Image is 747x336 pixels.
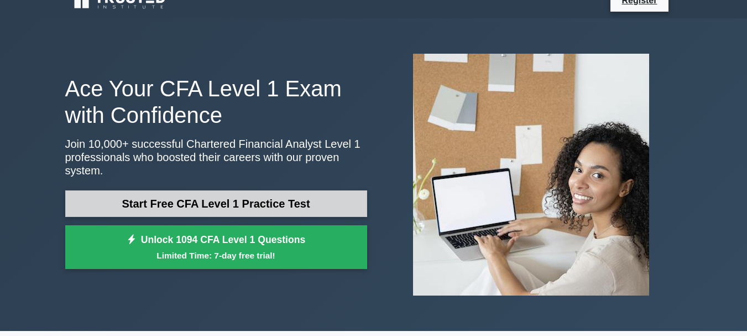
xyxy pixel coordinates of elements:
[65,190,367,217] a: Start Free CFA Level 1 Practice Test
[65,75,367,128] h1: Ace Your CFA Level 1 Exam with Confidence
[65,225,367,270] a: Unlock 1094 CFA Level 1 QuestionsLimited Time: 7-day free trial!
[65,137,367,177] p: Join 10,000+ successful Chartered Financial Analyst Level 1 professionals who boosted their caree...
[79,249,353,262] small: Limited Time: 7-day free trial!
